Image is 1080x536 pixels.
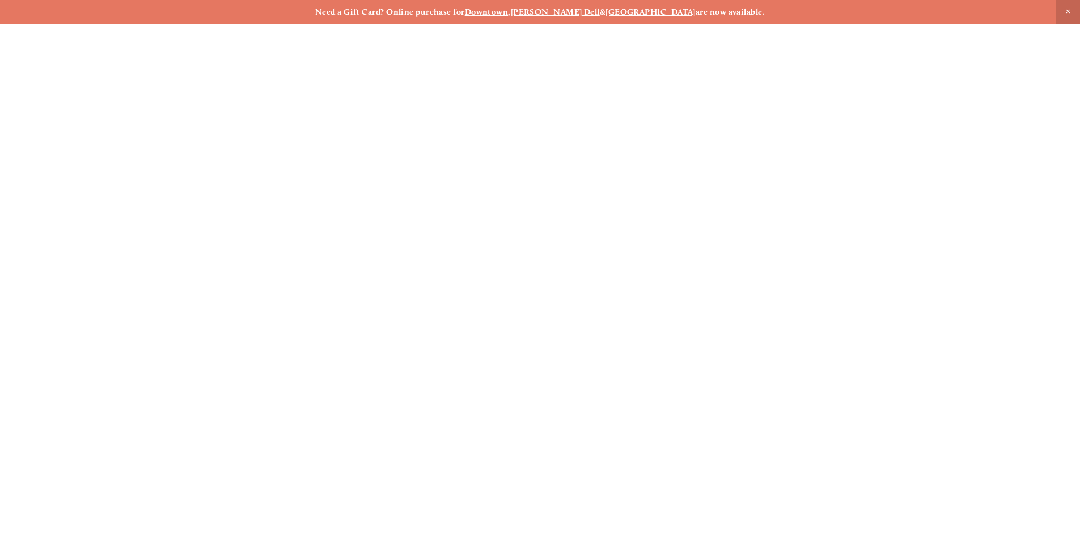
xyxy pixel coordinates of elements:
[315,7,465,17] strong: Need a Gift Card? Online purchase for
[696,7,765,17] strong: are now available.
[465,7,509,17] a: Downtown
[605,7,696,17] a: [GEOGRAPHIC_DATA]
[511,7,600,17] a: [PERSON_NAME] Dell
[508,7,510,17] strong: ,
[600,7,605,17] strong: &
